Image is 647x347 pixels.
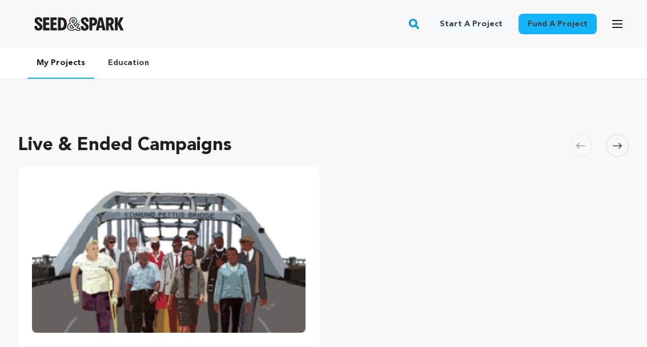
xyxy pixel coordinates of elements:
[99,48,158,78] a: Education
[27,48,94,79] a: My Projects
[519,14,597,34] a: Fund a project
[431,14,512,34] a: Start a project
[18,132,232,159] h2: Live & Ended Campaigns
[34,17,124,31] a: Seed&Spark Homepage
[34,17,124,31] img: Seed&Spark Logo Dark Mode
